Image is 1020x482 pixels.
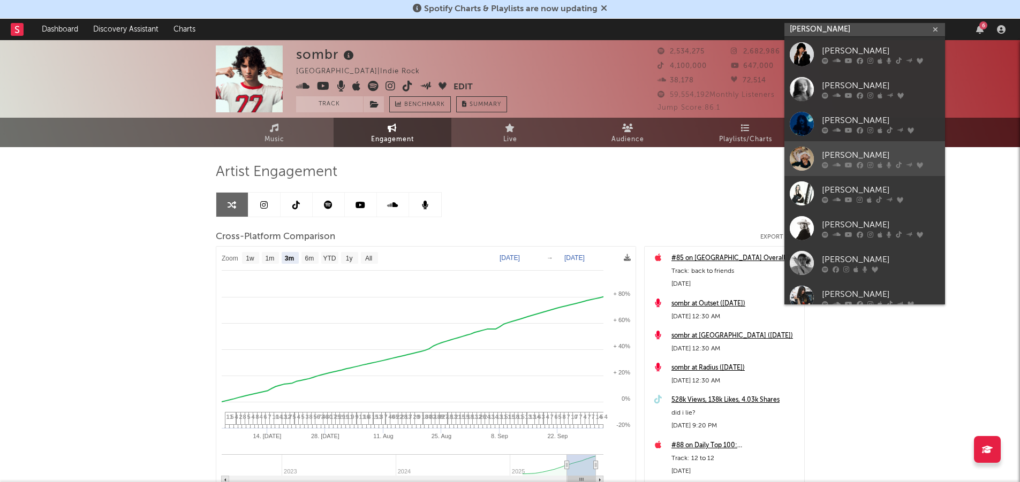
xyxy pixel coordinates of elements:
[322,414,329,420] span: 46
[454,81,473,94] button: Edit
[671,439,799,452] div: #88 on Daily Top 100: [GEOGRAPHIC_DATA]
[166,19,203,40] a: Charts
[671,374,799,387] div: [DATE] 12:30 AM
[345,255,352,262] text: 1y
[563,414,566,420] span: 8
[456,96,507,112] button: Summary
[579,414,583,420] span: 7
[671,394,799,407] a: 528k Views, 138k Likes, 4.03k Shares
[622,395,630,402] text: 0%
[426,414,432,420] span: 30
[293,414,296,420] span: 5
[569,118,687,147] a: Audience
[413,414,420,420] span: 20
[547,433,568,439] text: 22. Sep
[564,254,585,262] text: [DATE]
[671,310,799,323] div: [DATE] 12:30 AM
[588,414,591,420] span: 7
[658,48,705,55] span: 2,534,275
[404,98,445,111] span: Benchmark
[687,118,805,147] a: Playlists/Charts
[596,414,602,420] span: 14
[392,414,399,420] span: 65
[784,280,945,315] a: [PERSON_NAME]
[731,77,766,84] span: 72,514
[605,414,608,420] span: 4
[455,414,462,420] span: 21
[496,414,503,420] span: 13
[584,414,587,420] span: 4
[658,63,707,70] span: 4,100,000
[373,433,393,439] text: 11. Aug
[822,114,940,127] div: [PERSON_NAME]
[671,297,799,310] a: sombr at Outset ([DATE])
[296,96,363,112] button: Track
[364,414,370,420] span: 16
[297,414,300,420] span: 4
[616,422,630,428] text: -20%
[784,246,945,280] a: [PERSON_NAME]
[397,414,403,420] span: 22
[979,21,987,29] div: 6
[472,414,478,420] span: 13
[424,5,598,13] span: Spotify Charts & Playlists are now updating
[475,414,482,420] span: 12
[784,176,945,211] a: [PERSON_NAME]
[253,433,281,439] text: 14. [DATE]
[430,414,436,420] span: 82
[601,5,607,13] span: Dismiss
[731,48,780,55] span: 2,682,986
[546,414,549,420] span: 4
[671,278,799,290] div: [DATE]
[216,231,335,243] span: Cross-Platform Comparison
[273,414,279,420] span: 10
[252,414,255,420] span: 4
[239,414,243,420] span: 2
[434,414,444,420] span: 185
[389,414,395,420] span: 40
[226,414,233,420] span: 11
[359,414,366,420] span: 11
[356,414,359,420] span: 9
[671,452,799,465] div: Track: 12 to 12
[671,362,799,374] a: sombr at Radius ([DATE])
[822,253,940,266] div: [PERSON_NAME]
[265,133,284,146] span: Music
[658,104,720,111] span: Jump Score: 86.1
[451,414,457,420] span: 13
[658,91,775,98] span: 59,554,192 Monthly Listeners
[784,211,945,246] a: [PERSON_NAME]
[731,63,774,70] span: 647,000
[488,414,495,420] span: 13
[372,414,379,420] span: 15
[389,96,451,112] a: Benchmark
[491,433,508,439] text: 8. Sep
[547,254,553,262] text: →
[330,414,337,420] span: 17
[281,414,287,420] span: 13
[401,414,407,420] span: 28
[822,218,940,231] div: [PERSON_NAME]
[247,414,251,420] span: 5
[542,414,545,420] span: 3
[613,369,630,376] text: + 20%
[314,414,320,420] span: 56
[671,330,799,342] a: sombr at [GEOGRAPHIC_DATA] ([DATE])
[611,133,644,146] span: Audience
[671,252,799,265] a: #85 on [GEOGRAPHIC_DATA] Overall Top 200
[658,77,694,84] span: 38,178
[822,183,940,196] div: [PERSON_NAME]
[500,254,520,262] text: [DATE]
[309,414,313,420] span: 8
[343,414,349,420] span: 19
[463,414,470,420] span: 15
[470,102,501,108] span: Summary
[305,255,314,262] text: 6m
[34,19,86,40] a: Dashboard
[613,317,630,323] text: + 60%
[567,414,570,420] span: 7
[784,141,945,176] a: [PERSON_NAME]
